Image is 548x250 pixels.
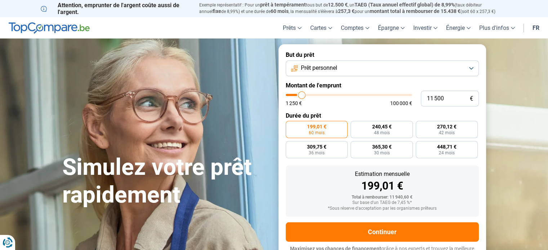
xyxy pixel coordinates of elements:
[213,8,221,14] span: fixe
[372,124,391,129] span: 240,45 €
[470,96,473,102] span: €
[291,181,473,191] div: 199,01 €
[370,8,460,14] span: montant total à rembourser de 15.438 €
[437,144,456,149] span: 448,71 €
[291,171,473,177] div: Estimation mensuelle
[439,131,455,135] span: 42 mois
[9,22,90,34] img: TopCompare
[475,17,519,38] a: Plus d'infos
[291,206,473,211] div: *Sous réserve d'acceptation par les organismes prêteurs
[307,124,326,129] span: 199,01 €
[286,51,479,58] label: But du prêt
[355,2,455,8] span: TAEG (Taux annuel effectif global) de 8,99%
[528,17,544,38] a: fr
[286,82,479,89] label: Montant de l'emprunt
[372,144,391,149] span: 365,30 €
[409,17,442,38] a: Investir
[291,195,473,200] div: Total à rembourser: 11 940,60 €
[271,8,289,14] span: 60 mois
[442,17,475,38] a: Énergie
[286,112,479,119] label: Durée du prêt
[62,154,270,209] h1: Simulez votre prêt rapidement
[41,2,191,15] p: Attention, emprunter de l'argent coûte aussi de l'argent.
[309,131,325,135] span: 60 mois
[338,8,355,14] span: 257,3 €
[199,2,508,15] p: Exemple représentatif : Pour un tous but de , un (taux débiteur annuel de 8,99%) et une durée de ...
[291,200,473,205] div: Sur base d'un TAEG de 7,45 %*
[390,101,412,106] span: 100 000 €
[309,151,325,155] span: 36 mois
[374,151,389,155] span: 30 mois
[306,17,337,38] a: Cartes
[260,2,306,8] span: prêt à tempérament
[307,144,326,149] span: 309,75 €
[328,2,348,8] span: 12.500 €
[279,17,306,38] a: Prêts
[374,17,409,38] a: Épargne
[337,17,374,38] a: Comptes
[301,64,337,72] span: Prêt personnel
[437,124,456,129] span: 270,12 €
[374,131,389,135] span: 48 mois
[439,151,455,155] span: 24 mois
[286,101,302,106] span: 1 250 €
[286,222,479,242] button: Continuer
[286,60,479,76] button: Prêt personnel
